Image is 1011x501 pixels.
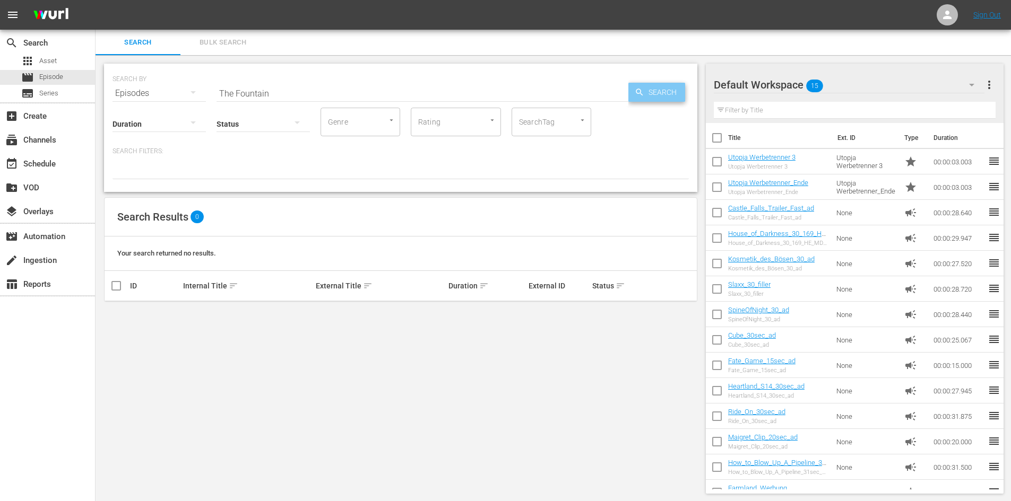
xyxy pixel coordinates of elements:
div: Kosmetik_des_Bösen_30_ad [728,265,815,272]
span: menu [6,8,19,21]
td: 00:00:20.000 [929,429,988,454]
span: reorder [988,460,1000,473]
span: 15 [806,75,823,97]
a: Slaxx_30_filler [728,280,771,288]
span: reorder [988,307,1000,320]
span: Overlays [5,205,18,218]
span: Bulk Search [187,37,259,49]
span: Reports [5,278,18,291]
span: Ad [904,333,917,346]
span: Automation [5,230,18,243]
td: 00:00:29.947 [929,225,988,251]
div: ID [130,282,180,290]
img: ans4CAIJ8jUAAAAAAAAAAAAAAAAAAAAAAAAgQb4GAAAAAAAAAAAAAAAAAAAAAAAAJMjXAAAAAAAAAAAAAAAAAAAAAAAAgAT5G... [25,3,76,28]
span: Your search returned no results. [117,249,216,257]
p: Search Filters: [113,147,689,156]
th: Ext. ID [831,123,898,153]
span: Series [21,87,34,100]
span: Episode [39,72,63,82]
div: Castle_Falls_Trailer_Fast_ad [728,214,814,221]
td: None [832,429,900,454]
div: SpineOfNight_30_ad [728,316,789,323]
span: Channels [5,134,18,146]
td: None [832,302,900,327]
td: Utopja Werbetrenner_Ende [832,174,900,200]
td: 00:00:31.500 [929,454,988,480]
td: 00:00:15.000 [929,353,988,378]
div: External ID [529,282,589,290]
div: House_of_Darkness_30_169_HE_MD_Ad [728,240,828,247]
span: reorder [988,409,1000,422]
a: Kosmetik_des_Bösen_30_ad [728,255,815,263]
td: None [832,353,900,378]
span: sort [616,281,625,291]
span: reorder [988,384,1000,397]
span: reorder [988,282,1000,295]
th: Duration [927,123,991,153]
div: Internal Title [183,279,313,292]
a: Maigret_Clip_20sec_ad [728,433,798,441]
div: Slaxx_30_filler [728,291,771,297]
td: None [832,200,900,225]
td: None [832,251,900,276]
span: Ad [904,308,917,321]
a: Heartland_S14_30sec_ad [728,382,805,390]
button: Search [628,83,685,102]
div: How_to_Blow_Up_A_Pipeline_31sec_ad [728,469,828,476]
span: reorder [988,333,1000,346]
th: Type [898,123,927,153]
span: Ad [904,461,917,473]
th: Title [728,123,831,153]
button: Open [487,115,497,125]
span: reorder [988,206,1000,218]
td: None [832,225,900,251]
span: Ad [904,257,917,270]
span: Promo [904,486,917,499]
span: Create [5,110,18,122]
span: reorder [988,180,1000,193]
span: reorder [988,155,1000,168]
td: Utopja Werbetrenner 3 [832,149,900,174]
span: Schedule [5,157,18,170]
span: Ad [904,206,917,219]
span: Series [39,88,58,99]
span: Ad [904,232,917,244]
span: reorder [988,435,1000,447]
div: Default Workspace [714,70,984,100]
td: 00:00:28.720 [929,276,988,302]
td: None [832,327,900,353]
button: more_vert [983,72,996,98]
a: Ride_On_30sec_ad [728,408,785,416]
span: Ad [904,384,917,397]
a: Farmland_Werbung [728,484,787,492]
span: sort [363,281,373,291]
div: Maigret_Clip_20sec_ad [728,443,798,450]
div: Utopja Werbetrenner 3 [728,163,796,170]
a: Castle_Falls_Trailer_Fast_ad [728,204,814,212]
span: Ad [904,410,917,423]
td: 00:00:25.067 [929,327,988,353]
span: Asset [21,55,34,67]
span: Search [102,37,174,49]
div: Fate_Game_15sec_ad [728,367,796,374]
div: Episodes [113,78,206,108]
span: Ingestion [5,254,18,267]
td: 00:00:27.520 [929,251,988,276]
div: Status [592,279,642,292]
td: None [832,454,900,480]
td: 00:00:03.003 [929,174,988,200]
a: Fate_Game_15sec_ad [728,357,796,365]
a: How_to_Blow_Up_A_Pipeline_31sec_ad [728,459,826,474]
span: Search [5,37,18,49]
a: Utopja Werbetrenner 3 [728,153,796,161]
span: Promo [904,155,917,168]
button: Open [577,115,587,125]
span: sort [229,281,238,291]
span: sort [479,281,489,291]
div: Heartland_S14_30sec_ad [728,392,805,399]
span: reorder [988,231,1000,244]
span: reorder [988,486,1000,498]
a: Sign Out [973,11,1001,19]
td: None [832,276,900,302]
span: VOD [5,181,18,194]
